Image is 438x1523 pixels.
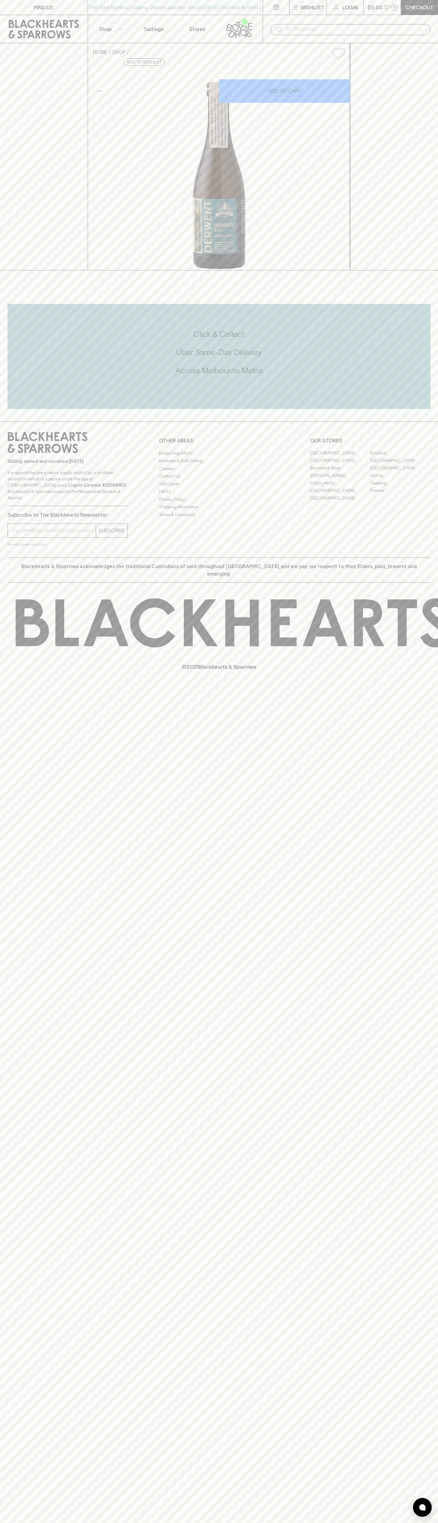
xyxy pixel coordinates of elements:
[310,464,370,472] a: Brunswick West
[8,541,128,547] p: We will never spam you
[310,449,370,457] a: [GEOGRAPHIC_DATA]
[13,526,96,536] input: e.g. jane@blackheartsandsparrows.com.au
[159,437,279,444] p: OTHER AREAS
[124,58,165,66] button: Add to wishlist
[99,25,111,33] p: Shop
[159,457,279,465] a: Business & Bulk Gifting
[310,472,370,479] a: [PERSON_NAME]
[370,479,430,487] a: Geelong
[310,487,370,495] a: [GEOGRAPHIC_DATA]
[88,64,350,270] img: 51311.png
[159,503,279,511] a: Shipping Information
[419,1504,425,1510] img: bubble-icon
[159,480,279,488] a: Gift Cards
[368,4,383,11] p: $0.00
[159,465,279,472] a: Careers
[310,479,370,487] a: Fitzroy North
[8,365,430,376] h5: Across Melbourne Metro
[8,458,128,464] p: Sibling owned and run since [DATE]
[8,511,128,519] p: Subscribe to The Blackhearts Newsletter
[12,563,426,578] p: Blackhearts & Sparrows acknowledges the traditional Custodians of land throughout [GEOGRAPHIC_DAT...
[370,457,430,464] a: [GEOGRAPHIC_DATA]
[159,488,279,495] a: FAQ's
[131,15,175,43] a: Tastings
[8,469,128,501] p: It is against the law to sell or supply alcohol to, or to obtain alcohol on behalf of a person un...
[370,472,430,479] a: Fitzroy
[310,457,370,464] a: [GEOGRAPHIC_DATA]
[96,524,127,537] button: SUBSCRIBE
[93,49,107,55] a: HOME
[143,25,163,33] p: Tastings
[159,473,279,480] a: Contact Us
[370,449,430,457] a: Braddon
[159,511,279,518] a: Terms & Conditions
[112,49,126,55] a: SHOP
[219,79,350,103] button: ADD TO CART
[88,15,132,43] button: Shop
[310,437,430,444] p: OUR STORES
[330,46,347,62] button: Add to wishlist
[8,304,430,409] div: Call to action block
[189,25,205,33] p: Stores
[34,4,54,11] p: FIND US
[342,4,358,11] p: Login
[268,87,301,95] p: ADD TO CART
[370,464,430,472] a: [GEOGRAPHIC_DATA]
[370,487,430,495] a: Prahran
[159,495,279,503] a: Privacy Policy
[310,495,370,502] a: [GEOGRAPHIC_DATA]
[301,4,324,11] p: Wishlist
[99,527,125,534] p: SUBSCRIBE
[8,347,430,358] h5: Uber Same-Day Delivery
[175,15,219,43] a: Stores
[405,4,434,11] p: Checkout
[69,483,126,488] strong: Liquor License #32064953
[393,6,395,9] p: 0
[159,449,279,457] a: Bottle Drop FAQ's
[8,329,430,339] h5: Click & Collect
[286,24,425,34] input: Try "Pinot noir"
